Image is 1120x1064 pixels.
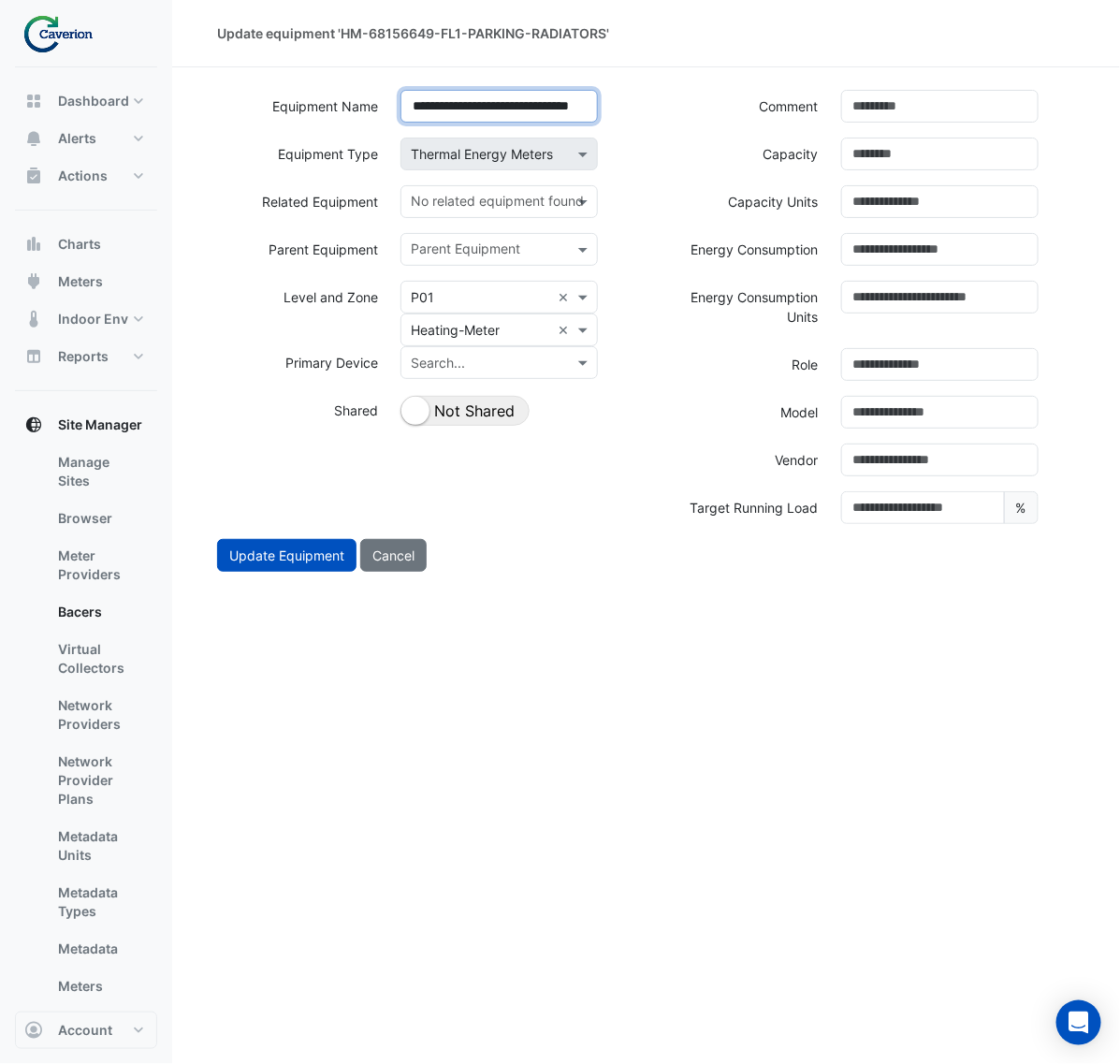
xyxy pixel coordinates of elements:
[58,92,129,110] span: Dashboard
[558,320,574,340] span: Clear
[408,239,520,263] div: Parent Equipment
[43,968,157,1005] a: Meters
[43,687,157,743] a: Network Providers
[334,394,378,427] label: Shared
[43,444,157,500] a: Manage Sites
[360,539,427,572] button: Cancel
[24,129,43,148] app-icon: Alerts
[58,1021,112,1040] span: Account
[15,82,157,120] button: Dashboard
[1004,491,1039,524] span: %
[43,593,157,631] a: Bacers
[24,167,43,185] app-icon: Actions
[272,90,378,123] label: Equipment Name
[24,347,43,366] app-icon: Reports
[262,185,378,218] label: Related Equipment
[43,743,157,818] a: Network Provider Plans
[43,500,157,537] a: Browser
[15,300,157,338] button: Indoor Env
[58,235,101,254] span: Charts
[15,406,157,444] button: Site Manager
[15,157,157,195] button: Actions
[691,233,819,266] label: Energy Consumption
[691,491,819,524] label: Target Running Load
[24,235,43,254] app-icon: Charts
[43,631,157,687] a: Virtual Collectors
[24,92,43,110] app-icon: Dashboard
[58,272,103,291] span: Meters
[278,138,378,170] label: Equipment Type
[43,930,157,968] a: Metadata
[15,263,157,300] button: Meters
[776,444,819,476] label: Vendor
[15,1012,157,1049] button: Account
[408,191,584,215] div: No related equipment found
[217,23,609,43] div: Update equipment 'HM-68156649-FL1-PARKING-RADIATORS'
[43,874,157,930] a: Metadata Types
[15,226,157,263] button: Charts
[1056,1000,1101,1045] div: Open Intercom Messenger
[217,539,356,572] button: Update Equipment
[269,233,378,266] label: Parent Equipment
[22,15,107,52] img: Company Logo
[558,287,574,307] span: Clear
[760,90,819,123] label: Comment
[764,138,819,170] label: Capacity
[24,310,43,328] app-icon: Indoor Env
[58,310,128,328] span: Indoor Env
[43,537,157,593] a: Meter Providers
[285,346,378,379] label: Primary Device
[793,348,819,381] label: Role
[58,167,108,185] span: Actions
[781,396,819,429] label: Model
[400,138,598,170] app-ace-select: The equipment type cannot be modified as this equipment has favourites
[729,185,819,218] label: Capacity Units
[24,415,43,434] app-icon: Site Manager
[15,338,157,375] button: Reports
[58,129,96,148] span: Alerts
[43,1005,157,1061] a: Sustainability Rating Types
[658,281,819,333] label: Energy Consumption Units
[24,272,43,291] app-icon: Meters
[58,347,109,366] span: Reports
[284,281,378,313] label: Level and Zone
[58,415,142,434] span: Site Manager
[43,818,157,874] a: Metadata Units
[15,120,157,157] button: Alerts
